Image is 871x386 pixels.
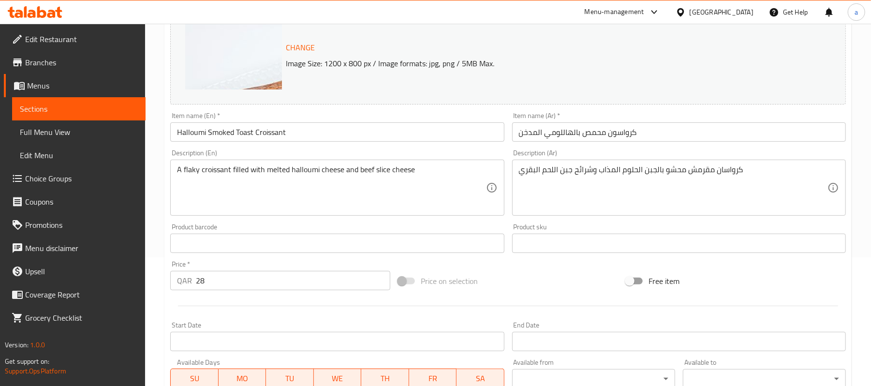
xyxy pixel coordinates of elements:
[177,275,192,286] p: QAR
[12,97,146,120] a: Sections
[4,51,146,74] a: Branches
[12,120,146,144] a: Full Menu View
[177,165,486,211] textarea: A flaky croissant filled with melted halloumi cheese and beef slice cheese
[460,371,501,386] span: SA
[413,371,453,386] span: FR
[4,190,146,213] a: Coupons
[170,234,504,253] input: Please enter product barcode
[25,196,138,208] span: Coupons
[222,371,263,386] span: MO
[5,339,29,351] span: Version:
[30,339,45,351] span: 1.0.0
[286,41,315,55] span: Change
[512,122,846,142] input: Enter name Ar
[25,33,138,45] span: Edit Restaurant
[25,289,138,300] span: Coverage Report
[25,219,138,231] span: Promotions
[855,7,858,17] span: a
[25,57,138,68] span: Branches
[270,371,310,386] span: TU
[5,365,66,377] a: Support.OpsPlatform
[512,234,846,253] input: Please enter product sku
[25,266,138,277] span: Upsell
[4,213,146,237] a: Promotions
[282,58,766,69] p: Image Size: 1200 x 800 px / Image formats: jpg, png / 5MB Max.
[585,6,644,18] div: Menu-management
[4,167,146,190] a: Choice Groups
[25,312,138,324] span: Grocery Checklist
[649,275,679,287] span: Free item
[27,80,138,91] span: Menus
[4,237,146,260] a: Menu disclaimer
[4,306,146,329] a: Grocery Checklist
[25,173,138,184] span: Choice Groups
[282,38,319,58] button: Change
[4,74,146,97] a: Menus
[20,103,138,115] span: Sections
[4,283,146,306] a: Coverage Report
[421,275,478,287] span: Price on selection
[25,242,138,254] span: Menu disclaimer
[318,371,358,386] span: WE
[690,7,753,17] div: [GEOGRAPHIC_DATA]
[175,371,214,386] span: SU
[170,122,504,142] input: Enter name En
[12,144,146,167] a: Edit Menu
[20,126,138,138] span: Full Menu View
[4,28,146,51] a: Edit Restaurant
[5,355,49,368] span: Get support on:
[519,165,827,211] textarea: كرواسان مقرمش محشو بالجبن الحلوم المذاب وشرائح جبن اللحم البقري
[20,149,138,161] span: Edit Menu
[4,260,146,283] a: Upsell
[365,371,405,386] span: TH
[196,271,390,290] input: Please enter price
